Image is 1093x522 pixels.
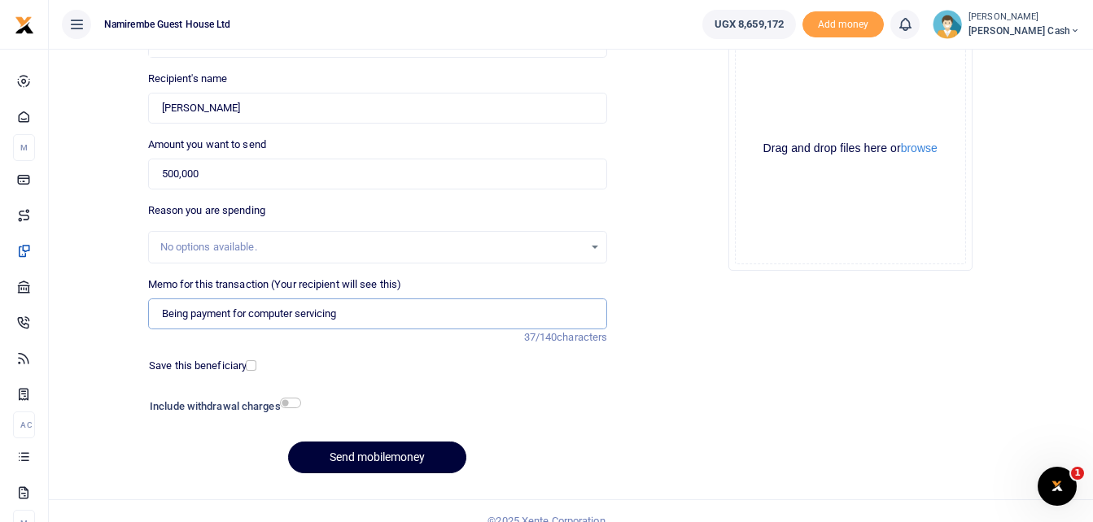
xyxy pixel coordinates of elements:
button: Send mobilemoney [288,442,466,473]
label: Recipient's name [148,71,228,87]
span: [PERSON_NAME] Cash [968,24,1080,38]
a: Add money [802,17,884,29]
li: Ac [13,411,35,438]
small: [PERSON_NAME] [968,11,1080,24]
label: Memo for this transaction (Your recipient will see this) [148,276,402,293]
li: Toup your wallet [802,11,884,38]
span: Add money [802,11,884,38]
div: No options available. [160,239,584,255]
input: Enter extra information [148,298,608,329]
span: 37/140 [524,331,557,343]
a: profile-user [PERSON_NAME] [PERSON_NAME] Cash [933,10,1080,39]
img: profile-user [933,10,962,39]
a: logo-small logo-large logo-large [15,18,34,30]
li: Wallet ballance [696,10,802,39]
div: File Uploader [728,27,973,271]
li: M [13,134,35,161]
button: browse [901,142,938,154]
img: logo-small [15,15,34,35]
iframe: Intercom live chat [1038,467,1077,506]
span: UGX 8,659,172 [715,16,784,33]
h6: Include withdrawal charges [150,400,294,413]
label: Reason you are spending [148,202,265,219]
div: Drag and drop files here or [736,141,965,156]
input: Loading name... [148,93,608,124]
label: Amount you want to send [148,137,266,153]
span: Namirembe Guest House Ltd [98,17,238,32]
a: UGX 8,659,172 [702,10,796,39]
input: UGX [148,159,608,189]
span: characters [557,331,607,343]
span: 1 [1071,467,1084,480]
label: Save this beneficiary [149,358,247,374]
